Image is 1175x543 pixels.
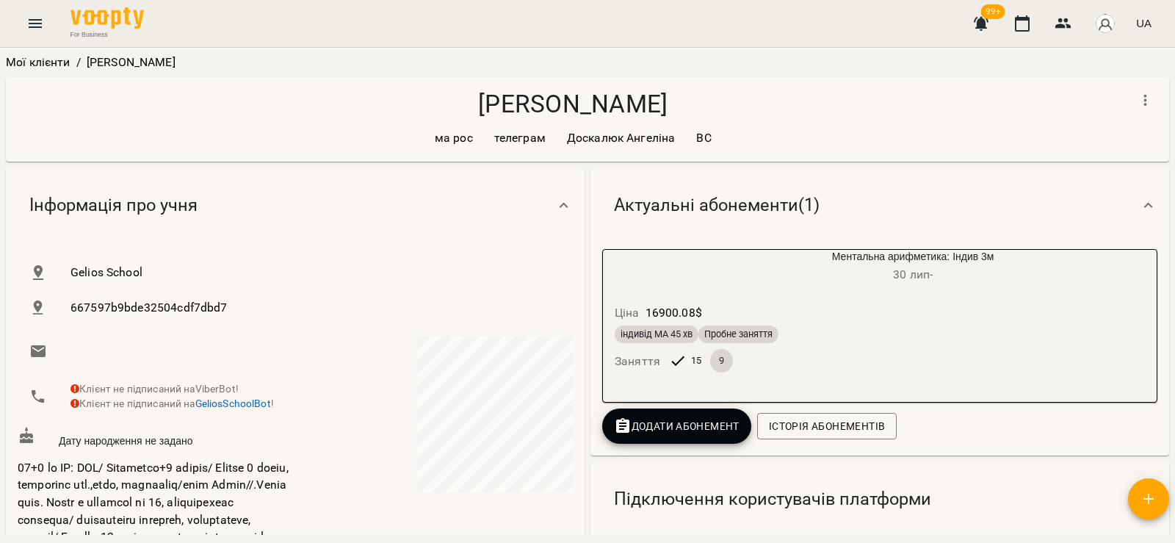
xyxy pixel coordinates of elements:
[710,354,733,367] span: 9
[70,383,239,395] span: Клієнт не підписаний на ViberBot!
[1095,13,1116,34] img: avatar_s.png
[682,354,710,367] span: 15
[614,194,820,217] span: Актуальні абонементи ( 1 )
[87,54,176,71] p: [PERSON_NAME]
[615,328,698,341] span: індивід МА 45 хв
[696,129,711,147] p: ВС
[614,488,931,511] span: Підключення користувачів платформи
[603,250,673,284] div: Ментальна арифметика: Індив 3м
[426,126,482,150] div: ма рос
[1136,15,1151,31] span: UA
[485,126,554,150] div: телеграм
[1130,10,1157,37] button: UA
[70,264,561,281] span: Gelios School
[603,250,1152,390] button: Ментальна арифметика: Індив 3м30 лип- Ціна16900.08$індивід МА 45 хвПробне заняттяЗаняття159
[590,461,1169,537] div: Підключення користувачів платформи
[6,55,70,69] a: Мої клієнти
[435,129,473,147] p: ма рос
[29,194,198,217] span: Інформація про учня
[614,417,740,435] span: Додати Абонемент
[70,398,274,409] span: Клієнт не підписаний на !
[590,168,1169,243] div: Актуальні абонементи(1)
[558,126,684,150] div: Доскалюк Ангеліна
[76,54,81,71] li: /
[6,168,585,243] div: Інформація про учня
[18,89,1128,119] h4: [PERSON_NAME]
[687,126,720,150] div: ВС
[981,4,1005,19] span: 99+
[698,328,778,341] span: Пробне заняття
[18,6,53,41] button: Menu
[6,54,1169,71] nav: breadcrumb
[893,267,933,281] span: 30 лип -
[757,413,897,439] button: Історія абонементів
[70,7,144,29] img: Voopty Logo
[673,250,1152,284] div: Ментальна арифметика: Індив 3м
[70,30,144,39] span: For Business
[70,299,561,317] span: 667597b9bde32504cdf7dbd7
[15,424,295,452] div: Дату народження не задано
[615,351,660,372] h6: Заняття
[602,409,751,444] button: Додати Абонемент
[646,304,702,322] p: 16900.08 $
[567,129,676,147] p: Доскалюк Ангеліна
[494,129,546,147] p: телеграм
[615,303,640,323] h6: Ціна
[195,398,271,409] a: GeliosSchoolBot
[769,417,885,435] span: Історія абонементів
